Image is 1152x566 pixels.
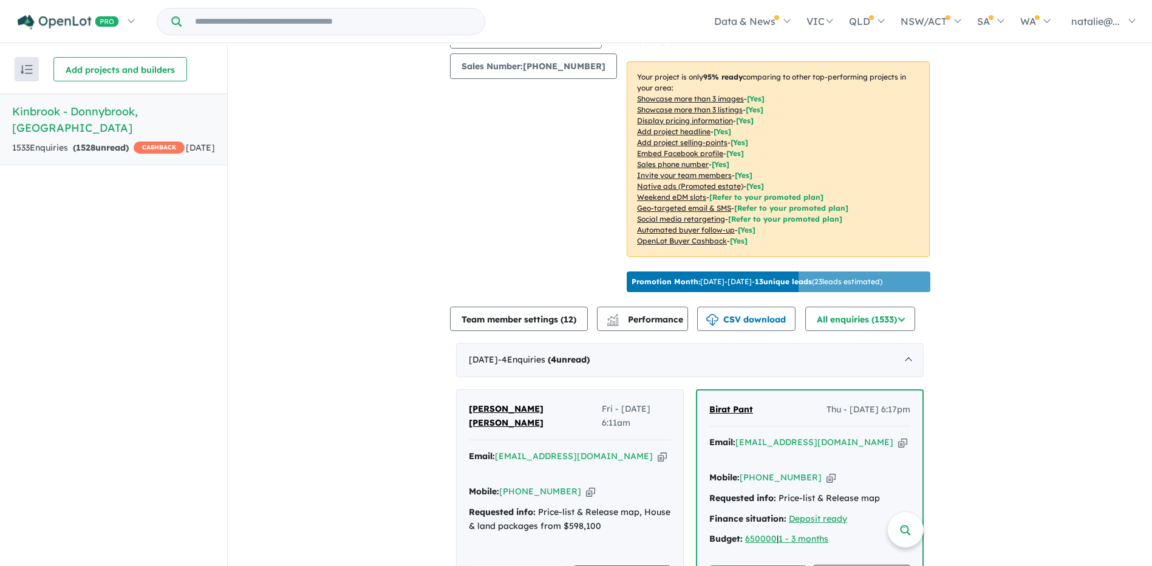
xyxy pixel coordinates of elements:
[709,403,753,417] a: Birat Pant
[495,451,653,462] a: [EMAIL_ADDRESS][DOMAIN_NAME]
[726,149,744,158] span: [ Yes ]
[827,471,836,484] button: Copy
[745,533,777,544] a: 650000
[805,307,915,331] button: All enquiries (1533)
[186,142,215,153] span: [DATE]
[731,138,748,147] span: [ Yes ]
[551,354,556,365] span: 4
[499,486,581,497] a: [PHONE_NUMBER]
[469,506,536,517] strong: Requested info:
[712,160,729,169] span: [ Yes ]
[637,203,731,213] u: Geo-targeted email & SMS
[134,141,185,154] span: CASHBACK
[469,451,495,462] strong: Email:
[498,354,590,365] span: - 4 Enquir ies
[456,343,924,377] div: [DATE]
[632,276,882,287] p: [DATE] - [DATE] - ( 23 leads estimated)
[607,314,618,321] img: line-chart.svg
[735,437,893,448] a: [EMAIL_ADDRESS][DOMAIN_NAME]
[637,236,727,245] u: OpenLot Buyer Cashback
[597,307,688,331] button: Performance
[703,72,743,81] b: 95 % ready
[469,505,671,534] div: Price-list & Release map, House & land packages from $598,100
[602,402,672,431] span: Fri - [DATE] 6:11am
[738,225,755,234] span: [Yes]
[469,402,602,431] a: [PERSON_NAME] [PERSON_NAME]
[73,142,129,153] strong: ( unread)
[898,436,907,449] button: Copy
[706,314,718,326] img: download icon
[637,214,725,223] u: Social media retargeting
[709,532,910,547] div: |
[627,61,930,257] p: Your project is only comparing to other top-performing projects in your area: - - - - - - - - - -...
[637,105,743,114] u: Showcase more than 3 listings
[632,277,700,286] b: Promotion Month:
[736,116,754,125] span: [ Yes ]
[637,138,728,147] u: Add project selling-points
[658,450,667,463] button: Copy
[735,171,752,180] span: [ Yes ]
[637,160,709,169] u: Sales phone number
[586,485,595,498] button: Copy
[728,214,842,223] span: [Refer to your promoted plan]
[709,437,735,448] strong: Email:
[76,142,95,153] span: 1528
[450,307,588,331] button: Team member settings (12)
[709,404,753,415] span: Birat Pant
[637,149,723,158] u: Embed Facebook profile
[637,127,711,136] u: Add project headline
[21,65,33,74] img: sort.svg
[12,103,215,136] h5: Kinbrook - Donnybrook , [GEOGRAPHIC_DATA]
[755,277,812,286] b: 13 unique leads
[548,354,590,365] strong: ( unread)
[637,225,735,234] u: Automated buyer follow-up
[747,94,765,103] span: [ Yes ]
[18,15,119,30] img: Openlot PRO Logo White
[637,182,743,191] u: Native ads (Promoted estate)
[469,403,544,429] span: [PERSON_NAME] [PERSON_NAME]
[709,491,910,506] div: Price-list & Release map
[450,53,617,79] button: Sales Number:[PHONE_NUMBER]
[789,513,847,524] a: Deposit ready
[827,403,910,417] span: Thu - [DATE] 6:17pm
[564,314,573,325] span: 12
[637,171,732,180] u: Invite your team members
[709,472,740,483] strong: Mobile:
[637,193,706,202] u: Weekend eDM slots
[730,236,748,245] span: [Yes]
[697,307,796,331] button: CSV download
[746,182,764,191] span: [Yes]
[709,513,786,524] strong: Finance situation:
[637,94,744,103] u: Showcase more than 3 images
[607,318,619,326] img: bar-chart.svg
[740,472,822,483] a: [PHONE_NUMBER]
[1071,15,1120,27] span: natalie@...
[746,105,763,114] span: [ Yes ]
[709,193,823,202] span: [Refer to your promoted plan]
[734,203,848,213] span: [Refer to your promoted plan]
[469,486,499,497] strong: Mobile:
[709,493,776,503] strong: Requested info:
[637,116,733,125] u: Display pricing information
[709,533,743,544] strong: Budget:
[53,57,187,81] button: Add projects and builders
[608,314,683,325] span: Performance
[12,141,185,155] div: 1533 Enquir ies
[779,533,828,544] a: 1 - 3 months
[184,9,482,35] input: Try estate name, suburb, builder or developer
[714,127,731,136] span: [ Yes ]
